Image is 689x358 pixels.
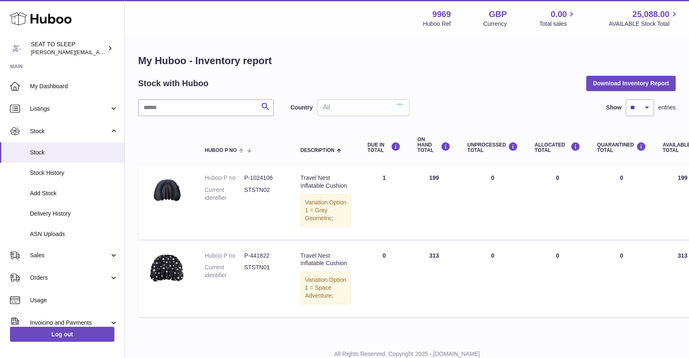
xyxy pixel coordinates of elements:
[30,230,118,238] span: ASN Uploads
[367,142,401,153] div: DUE IN TOTAL
[205,264,244,279] dt: Current identifier
[10,327,114,342] a: Log out
[146,174,188,206] img: product image
[205,252,244,260] dt: Huboo P no
[658,104,676,112] span: entries
[606,104,622,112] label: Show
[535,142,580,153] div: ALLOCATED Total
[205,174,244,182] dt: Huboo P no
[620,174,623,181] span: 0
[30,169,118,177] span: Stock History
[30,82,118,90] span: My Dashboard
[30,189,118,197] span: Add Stock
[131,350,682,358] p: All Rights Reserved. Copyright 2025 - [DOMAIN_NAME]
[417,137,451,154] div: ON HAND Total
[423,20,451,28] div: Huboo Ref
[551,9,567,20] span: 0.00
[489,9,507,20] strong: GBP
[609,20,679,28] span: AVAILABLE Stock Total
[300,271,351,304] div: Variation:
[146,252,188,286] img: product image
[597,142,646,153] div: QUARANTINED Total
[305,199,346,221] span: Option 1 = Grey Geometric;
[30,149,118,157] span: Stock
[359,244,409,317] td: 0
[30,127,109,135] span: Stock
[300,194,351,227] div: Variation:
[459,166,526,239] td: 0
[539,9,576,28] a: 0.00 Total sales
[30,319,109,327] span: Invoicing and Payments
[432,9,451,20] strong: 9969
[409,244,459,317] td: 313
[467,142,518,153] div: UNPROCESSED Total
[359,166,409,239] td: 1
[30,251,109,259] span: Sales
[300,174,351,190] div: Travel Nest Inflatable Cushion
[409,166,459,239] td: 199
[609,9,679,28] a: 25,088.00 AVAILABLE Stock Total
[300,148,335,153] span: Description
[459,244,526,317] td: 0
[30,210,118,218] span: Delivery History
[205,148,237,153] span: Huboo P no
[290,104,313,112] label: Country
[30,274,109,282] span: Orders
[586,76,676,91] button: Download Inventory Report
[305,276,346,299] span: Option 1 = Space Adventure;
[138,54,676,67] h1: My Huboo - Inventory report
[138,78,208,89] h2: Stock with Huboo
[244,252,284,260] dd: P-441822
[205,186,244,202] dt: Current identifier
[526,244,589,317] td: 0
[244,174,284,182] dd: P-1024106
[30,105,109,113] span: Listings
[483,20,507,28] div: Currency
[539,20,576,28] span: Total sales
[31,40,106,56] div: SEAT TO SLEEP
[632,9,669,20] span: 25,088.00
[244,186,284,202] dd: STSTN02
[31,49,167,55] span: [PERSON_NAME][EMAIL_ADDRESS][DOMAIN_NAME]
[10,42,22,55] img: amy@seattosleep.co.uk
[244,264,284,279] dd: STSTN01
[526,166,589,239] td: 0
[300,252,351,268] div: Travel Nest Inflatable Cushion
[30,296,118,304] span: Usage
[620,252,623,259] span: 0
